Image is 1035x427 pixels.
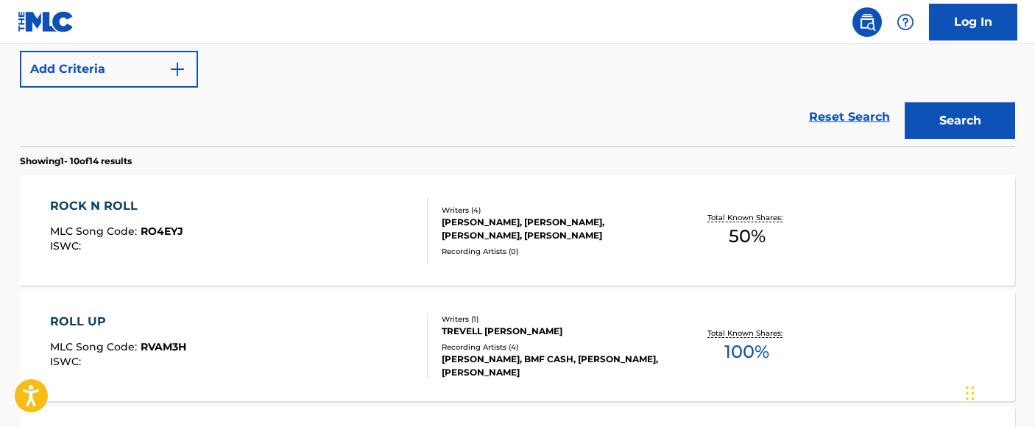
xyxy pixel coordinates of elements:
button: Add Criteria [20,51,198,88]
div: Recording Artists ( 4 ) [442,342,664,353]
div: [PERSON_NAME], [PERSON_NAME], [PERSON_NAME], [PERSON_NAME] [442,216,664,242]
div: TREVELL [PERSON_NAME] [442,325,664,338]
div: ROCK N ROLL [50,197,183,215]
button: Search [905,102,1015,139]
div: Drag [966,371,975,415]
iframe: Chat Widget [961,356,1035,427]
span: ISWC : [50,355,85,368]
span: 100 % [724,339,769,365]
div: Recording Artists ( 0 ) [442,246,664,257]
span: RVAM3H [141,340,186,353]
div: Writers ( 4 ) [442,205,664,216]
div: Writers ( 1 ) [442,314,664,325]
p: Total Known Shares: [707,212,786,223]
div: Help [891,7,920,37]
div: ROLL UP [50,313,186,331]
span: MLC Song Code : [50,340,141,353]
a: Public Search [852,7,882,37]
a: Log In [929,4,1017,40]
p: Showing 1 - 10 of 14 results [20,155,132,168]
span: MLC Song Code : [50,225,141,238]
span: 50 % [729,223,766,250]
div: [PERSON_NAME], BMF CASH, [PERSON_NAME], [PERSON_NAME] [442,353,664,379]
a: ROCK N ROLLMLC Song Code:RO4EYJISWC:Writers (4)[PERSON_NAME], [PERSON_NAME], [PERSON_NAME], [PERS... [20,175,1015,286]
img: search [858,13,876,31]
img: 9d2ae6d4665cec9f34b9.svg [169,60,186,78]
a: Reset Search [802,101,897,133]
img: help [897,13,914,31]
span: ISWC : [50,239,85,253]
span: RO4EYJ [141,225,183,238]
p: Total Known Shares: [707,328,786,339]
a: ROLL UPMLC Song Code:RVAM3HISWC:Writers (1)TREVELL [PERSON_NAME]Recording Artists (4)[PERSON_NAME... [20,291,1015,401]
img: MLC Logo [18,11,74,32]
